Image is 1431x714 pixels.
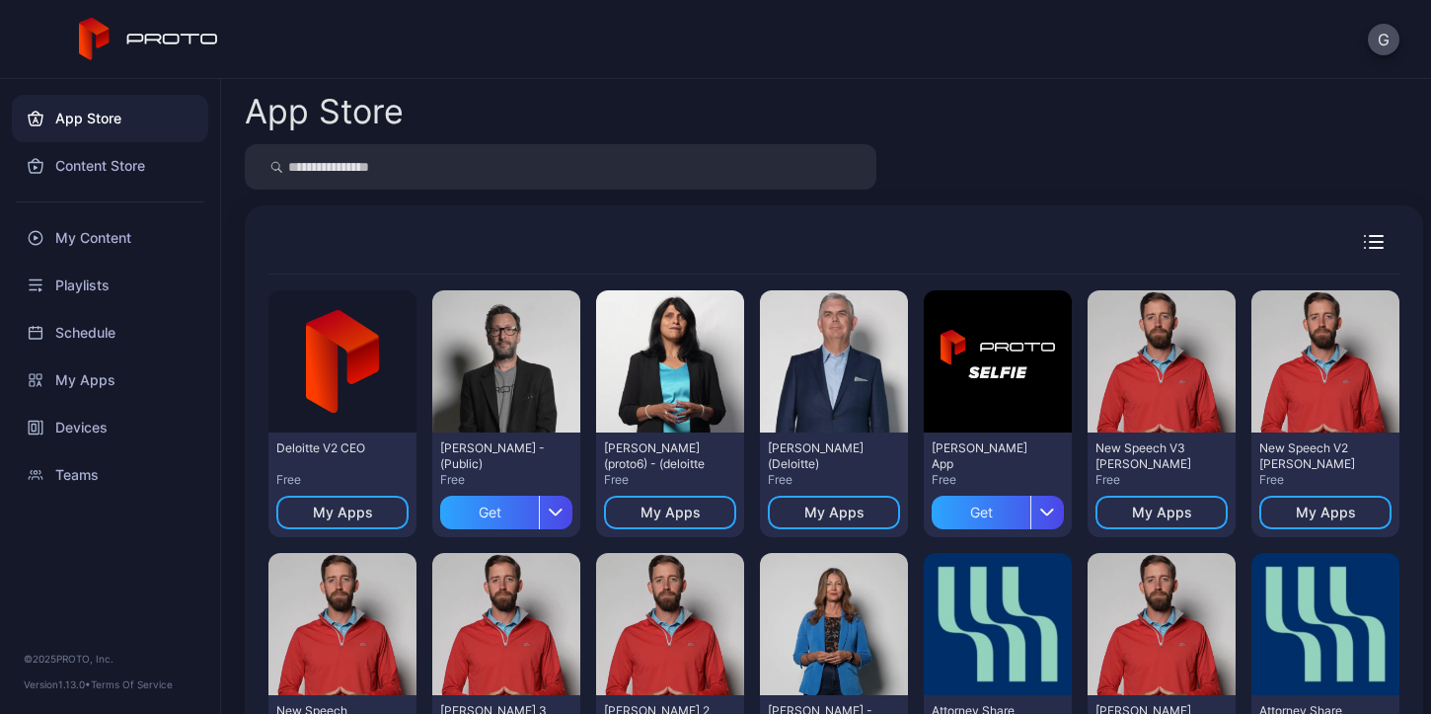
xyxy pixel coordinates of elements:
[313,505,373,520] div: My Apps
[440,472,572,488] div: Free
[804,505,865,520] div: My Apps
[440,496,539,529] div: Get
[12,95,208,142] a: App Store
[440,440,549,472] div: David N Persona - (Public)
[768,440,876,472] div: Jason G - (Deloitte)
[604,440,713,472] div: Beena (proto6) - (deloitte
[604,472,736,488] div: Free
[932,488,1064,529] button: Get
[1259,472,1392,488] div: Free
[12,142,208,190] a: Content Store
[12,309,208,357] a: Schedule
[1296,505,1356,520] div: My Apps
[1095,440,1204,472] div: New Speech V3 Jay
[1368,24,1399,55] button: G
[1132,505,1192,520] div: My Apps
[932,496,1030,529] div: Get
[24,651,196,667] div: © 2025 PROTO, Inc.
[12,404,208,451] a: Devices
[245,95,404,128] div: App Store
[12,451,208,499] a: Teams
[440,488,572,529] button: Get
[932,440,1040,472] div: David Selfie App
[768,472,900,488] div: Free
[932,472,1064,488] div: Free
[640,505,701,520] div: My Apps
[91,678,173,690] a: Terms Of Service
[12,214,208,262] a: My Content
[604,496,736,529] button: My Apps
[1095,472,1228,488] div: Free
[12,262,208,309] a: Playlists
[1259,440,1368,472] div: New Speech V2 Jay
[276,440,385,456] div: Deloitte V2 CEO
[24,678,91,690] span: Version 1.13.0 •
[1259,496,1392,529] button: My Apps
[768,496,900,529] button: My Apps
[276,472,409,488] div: Free
[12,357,208,404] a: My Apps
[276,496,409,529] button: My Apps
[1095,496,1228,529] button: My Apps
